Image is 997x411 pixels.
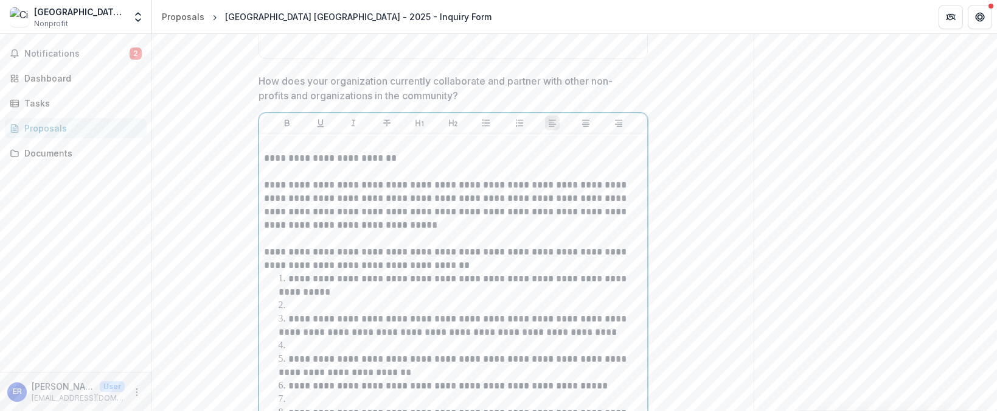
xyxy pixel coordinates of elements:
div: Dashboard [24,72,137,85]
p: User [100,381,125,392]
div: Proposals [162,10,204,23]
button: Notifications2 [5,44,147,63]
div: Emily Reed [13,388,22,396]
div: Tasks [24,97,137,110]
button: Open entity switcher [130,5,147,29]
a: Tasks [5,93,147,113]
a: Dashboard [5,68,147,88]
span: Notifications [24,49,130,59]
nav: breadcrumb [157,8,496,26]
button: Partners [939,5,963,29]
button: Bullet List [479,116,493,130]
a: Proposals [5,118,147,138]
button: Align Right [611,116,626,130]
button: More [130,385,144,399]
button: Strike [380,116,394,130]
div: [GEOGRAPHIC_DATA] [GEOGRAPHIC_DATA] [34,5,125,18]
button: Get Help [968,5,992,29]
div: Proposals [24,122,137,135]
button: Bold [280,116,294,130]
a: Documents [5,143,147,163]
div: [GEOGRAPHIC_DATA] [GEOGRAPHIC_DATA] - 2025 - Inquiry Form [225,10,492,23]
button: Ordered List [512,116,527,130]
span: 2 [130,47,142,60]
p: [EMAIL_ADDRESS][DOMAIN_NAME] [32,393,125,404]
button: Heading 1 [412,116,427,130]
button: Underline [313,116,328,130]
img: City of Refuge Sacramento [10,7,29,27]
div: Documents [24,147,137,160]
button: Align Center [578,116,593,130]
p: [PERSON_NAME] [32,380,95,393]
span: Nonprofit [34,18,68,29]
button: Italicize [346,116,361,130]
button: Heading 2 [446,116,460,130]
a: Proposals [157,8,209,26]
button: Align Left [545,116,560,130]
p: How does your organization currently collaborate and partner with other non-profits and organizat... [259,74,641,103]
